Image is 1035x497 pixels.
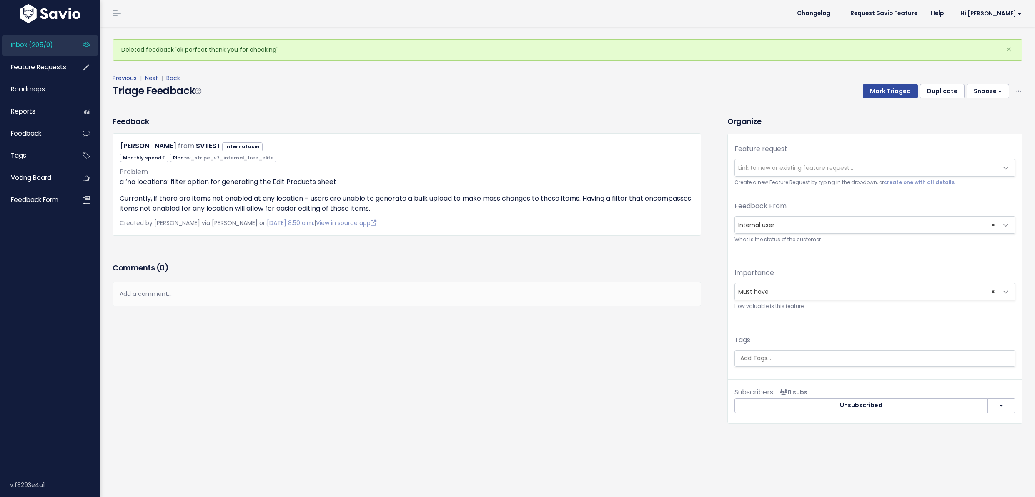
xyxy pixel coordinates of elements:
a: Inbox (205/0) [2,35,69,55]
span: Internal user [734,216,1015,234]
a: [PERSON_NAME] [120,141,176,151]
span: Roadmaps [11,85,45,93]
h3: Comments ( ) [113,262,701,274]
span: Changelog [797,10,830,16]
a: Previous [113,74,137,82]
label: Feedback From [734,201,787,211]
div: v.f8293e4a1 [10,474,100,496]
span: Link to new or existing feature request... [738,164,853,172]
span: Feedback [11,129,41,138]
span: Must have [735,283,998,300]
a: View in source app [316,219,376,227]
a: Next [145,74,158,82]
a: Tags [2,146,69,165]
a: Request Savio Feature [844,7,924,20]
label: Tags [734,335,750,345]
a: Feedback form [2,190,69,209]
a: Voting Board [2,168,69,187]
button: Snooze [967,84,1009,99]
a: Hi [PERSON_NAME] [950,7,1028,20]
h3: Organize [727,116,1022,127]
span: Subscribers [734,387,773,397]
span: | [138,74,143,82]
span: 0 [160,262,165,273]
input: Add Tags... [737,354,1013,363]
span: Voting Board [11,173,51,182]
span: Inbox (205/0) [11,40,53,49]
span: Feedback form [11,195,58,204]
a: Roadmaps [2,80,69,99]
span: Problem [120,167,148,177]
strong: Internal user [225,143,260,150]
span: 0 [163,154,166,161]
span: Hi [PERSON_NAME] [960,10,1022,17]
p: Currently, if there are items not enabled at any location – users are unable to generate a bulk u... [120,194,694,214]
span: Created by [PERSON_NAME] via [PERSON_NAME] on | [120,219,376,227]
small: How valuable is this feature [734,302,1015,311]
a: Feature Requests [2,58,69,77]
span: <p><strong>Subscribers</strong><br><br> No subscribers yet<br> </p> [777,388,807,396]
span: Tags [11,151,26,160]
span: Plan: [170,154,276,162]
a: SVTEST [196,141,221,151]
span: × [1006,43,1012,56]
span: | [160,74,165,82]
small: What is the status of the customer [734,235,1015,244]
h4: Triage Feedback [113,83,201,98]
a: create one with all details [884,179,955,186]
label: Feature request [734,144,787,154]
span: Feature Requests [11,63,66,71]
h3: Feedback [113,116,149,127]
button: Duplicate [920,84,965,99]
a: Feedback [2,124,69,143]
button: Close [997,40,1020,60]
small: Create a new Feature Request by typing in the dropdown, or . [734,178,1015,187]
span: Internal user [735,217,998,233]
img: logo-white.9d6f32f41409.svg [18,4,83,23]
span: × [991,217,995,233]
a: Help [924,7,950,20]
span: Reports [11,107,35,116]
a: Reports [2,102,69,121]
span: Must have [734,283,1015,300]
button: Unsubscribed [734,398,987,413]
p: a ‘no locations’ filter option for generating the Edit Products sheet [120,177,694,187]
span: from [178,141,194,151]
button: Mark Triaged [863,84,918,99]
span: sv_stripe_v7_internal_free_elite [185,154,274,161]
div: Deleted feedback 'ok perfect thank you for checking' [113,39,1022,61]
a: Back [166,74,180,82]
span: Monthly spend: [120,154,168,162]
a: [DATE] 8:50 a.m. [267,219,314,227]
div: Add a comment... [113,282,701,306]
label: Importance [734,268,774,278]
span: × [991,283,995,300]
